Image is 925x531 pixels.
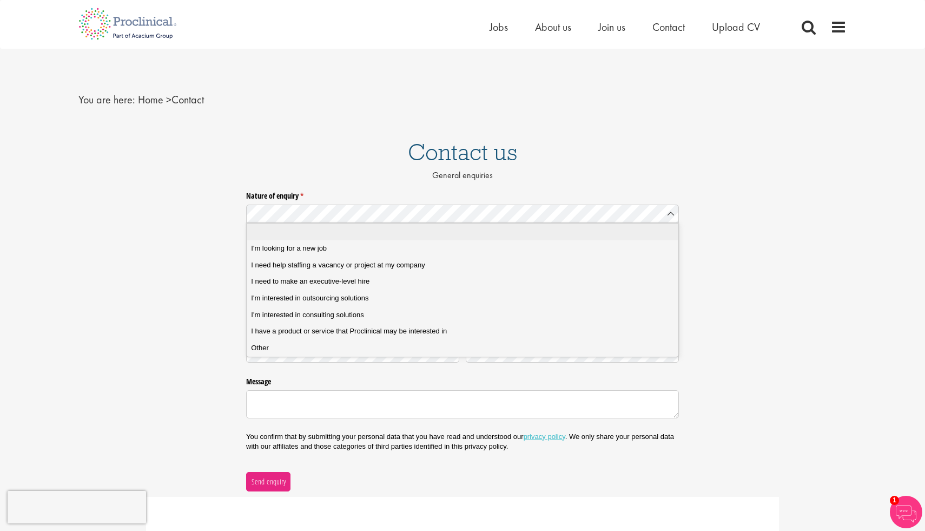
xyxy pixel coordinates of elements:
span: I'm interested in outsourcing solutions [251,293,368,303]
a: Join us [598,20,625,34]
button: Send enquiry [246,472,290,491]
span: > [166,93,171,107]
span: I need help staffing a vacancy or project at my company [251,260,425,270]
span: I'm interested in consulting solutions [251,310,364,320]
a: Contact [652,20,685,34]
a: breadcrumb link to Home [138,93,163,107]
span: I have a product or service that Proclinical may be interested in [251,326,447,336]
span: Other [251,343,269,353]
a: About us [535,20,571,34]
span: I'm looking for a new job [251,244,327,253]
span: I need to make an executive-level hire [251,277,369,286]
span: Send enquiry [251,476,286,488]
a: privacy policy [524,432,565,441]
img: Chatbot [890,496,922,528]
a: Upload CV [712,20,760,34]
p: You confirm that by submitting your personal data that you have read and understood our . We only... [246,432,679,451]
span: You are here: [78,93,135,107]
span: 1 [890,496,899,505]
span: Contact [138,93,204,107]
label: Nature of enquiry [246,187,679,201]
label: Message [246,373,679,387]
a: Jobs [490,20,508,34]
iframe: reCAPTCHA [8,491,146,523]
